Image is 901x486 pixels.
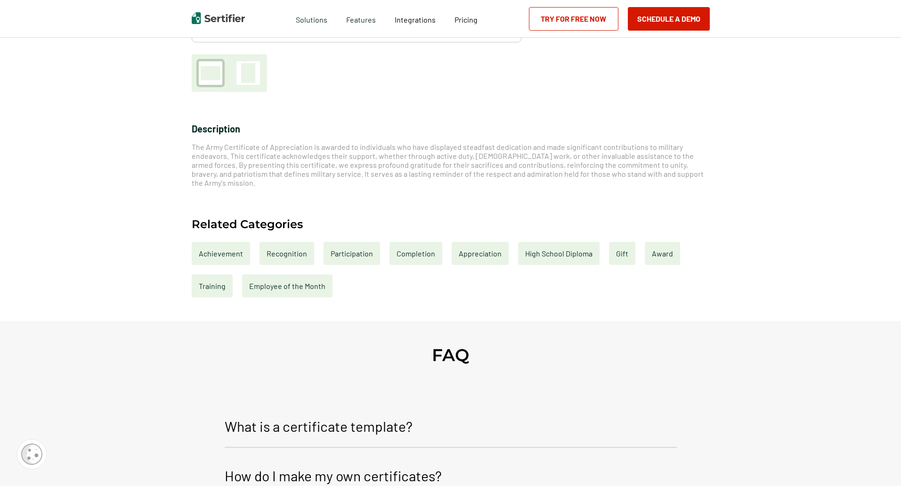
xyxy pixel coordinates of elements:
span: The Army Certificate of Appreciation is awarded to individuals who have displayed steadfast dedic... [192,142,704,187]
span: Solutions [296,13,327,25]
h2: FAQ [432,345,469,365]
span: Integrations [395,15,436,24]
a: Participation [324,242,380,265]
span: Description [192,123,240,134]
img: Cookie Popup Icon [21,444,42,465]
button: Schedule a Demo [628,7,710,31]
a: Try for Free Now [529,7,618,31]
p: What is a certificate template? [225,415,413,437]
a: Training [192,274,233,297]
a: Integrations [395,13,436,25]
a: Appreciation [452,242,509,265]
a: Gift [609,242,635,265]
iframe: Chat Widget [854,441,901,486]
a: Pricing [455,13,478,25]
a: Recognition [260,242,314,265]
h2: Related Categories [192,218,303,230]
span: Features [346,13,376,25]
a: Award [645,242,680,265]
span: Pricing [455,15,478,24]
a: High School Diploma [518,242,600,265]
a: Employee of the Month [242,274,333,297]
button: What is a certificate template? [225,408,677,448]
a: Achievement [192,242,250,265]
img: Sertifier | Digital Credentialing Platform [192,12,245,24]
a: Completion [390,242,442,265]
